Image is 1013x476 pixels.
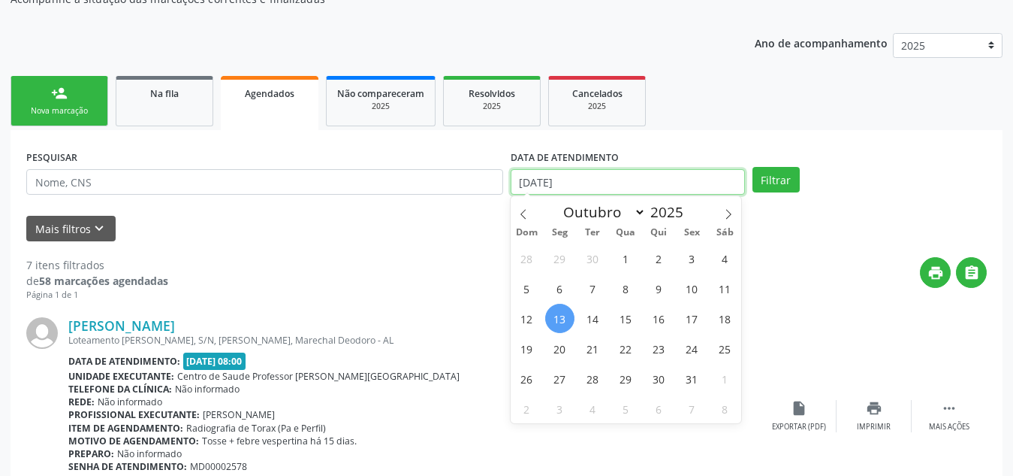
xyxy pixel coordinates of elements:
span: Novembro 6, 2025 [644,394,674,423]
input: Nome, CNS [26,169,503,195]
button: Mais filtroskeyboard_arrow_down [26,216,116,242]
span: Outubro 9, 2025 [644,274,674,303]
span: [PERSON_NAME] [203,408,275,421]
b: Rede: [68,396,95,408]
span: [DATE] 08:00 [183,353,246,370]
div: Exportar (PDF) [772,422,826,432]
p: Ano de acompanhamento [755,33,888,52]
span: Outubro 29, 2025 [611,364,641,393]
span: Sáb [708,228,741,238]
span: Outubro 22, 2025 [611,334,641,363]
img: img [26,317,58,349]
span: Seg [543,228,576,238]
strong: 58 marcações agendadas [39,274,168,288]
span: Outubro 5, 2025 [512,274,541,303]
span: Outubro 24, 2025 [677,334,707,363]
span: Outubro 19, 2025 [512,334,541,363]
b: Senha de atendimento: [68,460,187,473]
input: Year [646,202,695,222]
b: Unidade executante: [68,370,174,383]
span: Outubro 27, 2025 [545,364,574,393]
span: Resolvidos [469,87,515,100]
span: Outubro 16, 2025 [644,304,674,333]
i:  [941,400,957,417]
div: 2025 [559,101,635,112]
input: Selecione um intervalo [511,169,745,195]
button: Filtrar [752,167,800,193]
div: person_add [51,85,68,102]
span: Outubro 28, 2025 [578,364,607,393]
i: keyboard_arrow_down [91,220,107,237]
span: Centro de Saude Professor [PERSON_NAME][GEOGRAPHIC_DATA] [177,370,460,383]
span: Novembro 7, 2025 [677,394,707,423]
span: Setembro 30, 2025 [578,244,607,273]
span: Outubro 7, 2025 [578,274,607,303]
span: Outubro 12, 2025 [512,304,541,333]
b: Preparo: [68,447,114,460]
span: Dom [511,228,544,238]
span: Outubro 17, 2025 [677,304,707,333]
button: print [920,257,951,288]
span: Na fila [150,87,179,100]
span: Qua [609,228,642,238]
a: [PERSON_NAME] [68,317,175,334]
span: Não informado [98,396,162,408]
span: Outubro 20, 2025 [545,334,574,363]
span: Novembro 1, 2025 [710,364,740,393]
span: Outubro 6, 2025 [545,274,574,303]
label: PESQUISAR [26,146,77,169]
b: Telefone da clínica: [68,383,172,396]
span: Outubro 26, 2025 [512,364,541,393]
span: Qui [642,228,675,238]
span: Novembro 4, 2025 [578,394,607,423]
span: Radiografia de Torax (Pa e Perfil) [186,422,326,435]
div: 2025 [454,101,529,112]
span: Ter [576,228,609,238]
select: Month [556,202,647,223]
span: Outubro 4, 2025 [710,244,740,273]
label: DATA DE ATENDIMENTO [511,146,619,169]
span: Novembro 8, 2025 [710,394,740,423]
span: Não compareceram [337,87,424,100]
span: Outubro 25, 2025 [710,334,740,363]
span: Outubro 30, 2025 [644,364,674,393]
div: 7 itens filtrados [26,257,168,273]
span: Novembro 3, 2025 [545,394,574,423]
div: 2025 [337,101,424,112]
div: de [26,273,168,289]
span: Outubro 14, 2025 [578,304,607,333]
div: Loteamento [PERSON_NAME], S/N, [PERSON_NAME], Marechal Deodoro - AL [68,334,761,347]
span: Novembro 2, 2025 [512,394,541,423]
i:  [963,265,980,281]
span: Outubro 31, 2025 [677,364,707,393]
span: Setembro 28, 2025 [512,244,541,273]
span: Outubro 13, 2025 [545,304,574,333]
span: Outubro 23, 2025 [644,334,674,363]
span: Outubro 8, 2025 [611,274,641,303]
span: Não informado [117,447,182,460]
span: Outubro 10, 2025 [677,274,707,303]
div: Mais ações [929,422,969,432]
span: Agendados [245,87,294,100]
i: print [927,265,944,281]
span: Outubro 3, 2025 [677,244,707,273]
span: Outubro 18, 2025 [710,304,740,333]
div: Nova marcação [22,105,97,117]
b: Item de agendamento: [68,422,183,435]
b: Data de atendimento: [68,355,180,368]
span: Outubro 1, 2025 [611,244,641,273]
b: Profissional executante: [68,408,200,421]
span: Cancelados [572,87,623,100]
div: Página 1 de 1 [26,289,168,302]
button:  [956,257,987,288]
i: insert_drive_file [791,400,807,417]
span: Sex [675,228,708,238]
i: print [866,400,882,417]
span: Não informado [175,383,240,396]
div: Imprimir [857,422,891,432]
span: Outubro 2, 2025 [644,244,674,273]
span: MD00002578 [190,460,247,473]
span: Outubro 21, 2025 [578,334,607,363]
span: Novembro 5, 2025 [611,394,641,423]
span: Tosse + febre vespertina há 15 dias. [202,435,357,447]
